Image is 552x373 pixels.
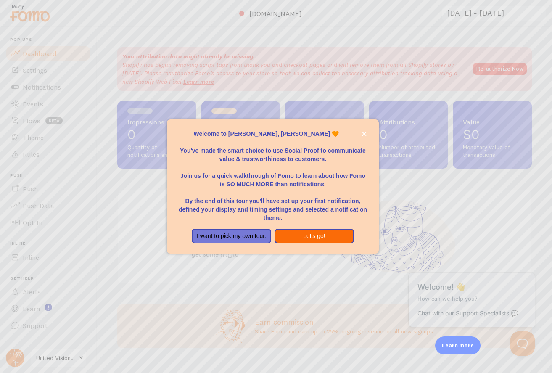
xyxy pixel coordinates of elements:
div: Learn more [435,336,481,354]
p: Join us for a quick walkthrough of Fomo to learn about how Fomo is SO MUCH MORE than notifications. [177,163,368,188]
p: By the end of this tour you'll have set up your first notification, defined your display and timi... [177,188,368,222]
p: Welcome to [PERSON_NAME], [PERSON_NAME] 🧡 [177,130,368,138]
button: close, [360,130,369,138]
p: Learn more [442,341,474,349]
p: You've made the smart choice to use Social Proof to communicate value & trustworthiness to custom... [177,138,368,163]
div: Welcome to Fomo, Nicholas Ferran 🧡You&amp;#39;ve made the smart choice to use Social Proof to com... [167,119,378,254]
button: I want to pick my own tour. [192,229,271,244]
button: Let's go! [275,229,354,244]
